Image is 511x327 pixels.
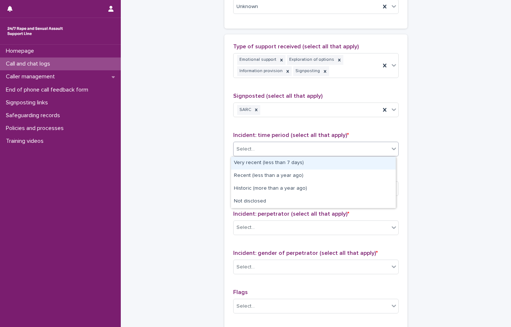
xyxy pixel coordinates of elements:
p: End of phone call feedback form [3,86,94,93]
span: Incident: gender of perpetrator (select all that apply) [233,250,378,256]
p: Policies and processes [3,125,70,132]
span: Incident: perpetrator (select all that apply) [233,211,349,217]
span: Type of support received (select all that apply) [233,44,359,49]
p: Training videos [3,138,49,145]
div: Exploration of options [287,55,335,65]
div: Not disclosed [231,195,396,208]
div: Select... [236,302,255,310]
div: Information provision [237,66,284,76]
span: Flags [233,289,248,295]
div: Very recent (less than 7 days) [231,157,396,170]
span: Signposted (select all that apply) [233,93,322,99]
p: Safeguarding records [3,112,66,119]
div: SARC [237,105,252,115]
p: Call and chat logs [3,60,56,67]
div: Select... [236,263,255,271]
div: Select... [236,224,255,231]
span: Incident: time period (select all that apply) [233,132,349,138]
span: Unknown [236,3,258,11]
div: Select... [236,145,255,153]
div: Signposting [293,66,321,76]
div: Recent (less than a year ago) [231,170,396,182]
p: Homepage [3,48,40,55]
div: Emotional support [237,55,277,65]
p: Signposting links [3,99,54,106]
img: rhQMoQhaT3yELyF149Cw [6,24,64,38]
p: Caller management [3,73,61,80]
div: Historic (more than a year ago) [231,182,396,195]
